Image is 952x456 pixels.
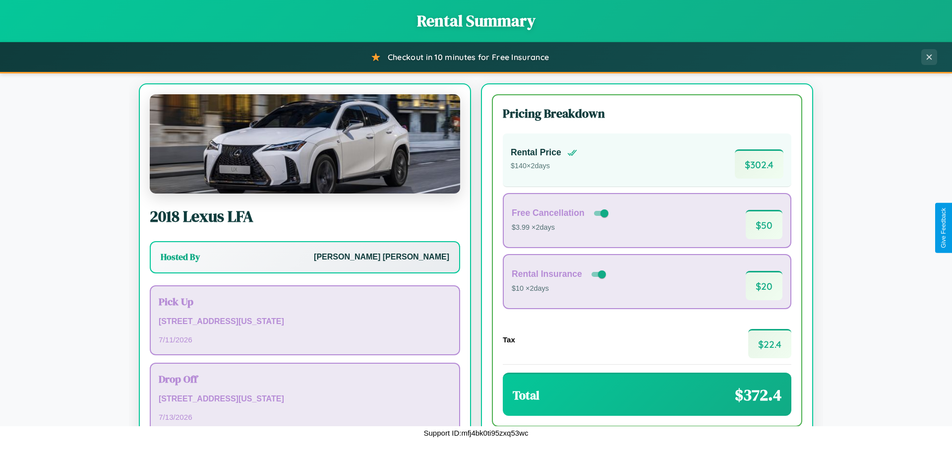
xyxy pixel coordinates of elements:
[159,392,451,406] p: [STREET_ADDRESS][US_STATE]
[159,410,451,424] p: 7 / 13 / 2026
[512,269,582,279] h4: Rental Insurance
[503,105,791,122] h3: Pricing Breakdown
[512,221,610,234] p: $3.99 × 2 days
[735,384,781,406] span: $ 372.4
[735,149,783,179] span: $ 302.4
[511,160,577,173] p: $ 140 × 2 days
[150,94,460,194] img: Lexus LFA
[388,52,549,62] span: Checkout in 10 minutes for Free Insurance
[150,205,460,227] h2: 2018 Lexus LFA
[512,282,608,295] p: $10 × 2 days
[159,372,451,386] h3: Drop Off
[748,329,791,358] span: $ 22.4
[159,315,451,329] p: [STREET_ADDRESS][US_STATE]
[503,335,515,344] h4: Tax
[314,250,449,264] p: [PERSON_NAME] [PERSON_NAME]
[161,251,200,263] h3: Hosted By
[940,208,947,248] div: Give Feedback
[746,271,782,300] span: $ 20
[10,10,942,32] h1: Rental Summary
[512,208,585,218] h4: Free Cancellation
[511,147,561,158] h4: Rental Price
[159,333,451,346] p: 7 / 11 / 2026
[159,294,451,309] h3: Pick Up
[513,387,539,403] h3: Total
[424,426,529,440] p: Support ID: mfj4bk0ti95zxq53wc
[746,210,782,239] span: $ 50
